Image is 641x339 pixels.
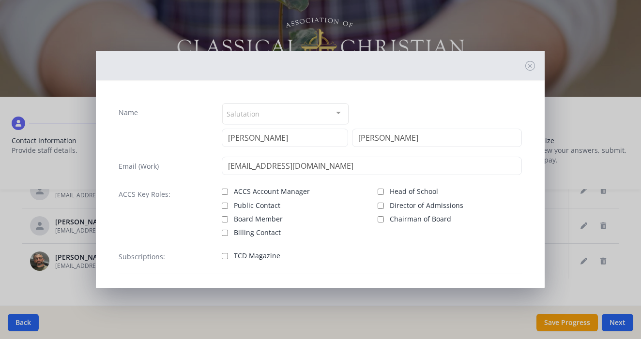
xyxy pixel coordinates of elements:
span: Chairman of Board [390,214,451,224]
input: TCD Magazine [222,253,228,259]
input: Last Name [352,129,522,147]
input: Chairman of Board [378,216,384,222]
span: Board Member [234,214,283,224]
span: Director of Admissions [390,201,463,210]
span: Public Contact [234,201,280,210]
input: Director of Admissions [378,203,384,209]
label: Email (Work) [119,162,159,171]
label: Name [119,108,138,118]
input: Head of School [378,189,384,195]
span: Billing Contact [234,228,281,237]
label: Subscriptions: [119,252,165,262]
span: TCD Magazine [234,251,280,261]
label: ACCS Key Roles: [119,190,170,199]
span: Salutation [227,108,259,119]
input: Public Contact [222,203,228,209]
input: contact@site.com [222,157,522,175]
span: ACCS Account Manager [234,187,310,196]
input: First Name [222,129,348,147]
input: Board Member [222,216,228,222]
input: ACCS Account Manager [222,189,228,195]
input: Billing Contact [222,230,228,236]
span: Head of School [390,187,438,196]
